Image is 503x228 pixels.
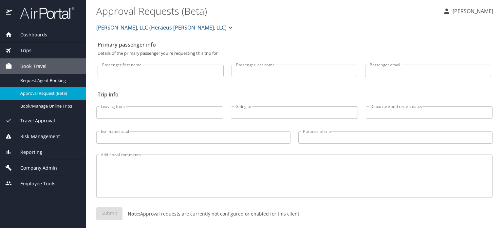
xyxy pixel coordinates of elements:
span: Employee Tools [12,180,55,187]
span: Request Agent Booking [20,77,78,84]
span: Approval Request (Beta) [20,90,78,96]
span: Book Travel [12,63,47,70]
h1: Approval Requests (Beta) [96,1,438,21]
h2: Primary passenger info [98,39,491,50]
span: Book/Manage Online Trips [20,103,78,109]
span: [PERSON_NAME], LLC (Heraeus [PERSON_NAME], LLC) [96,23,227,32]
span: Reporting [12,149,42,156]
span: Dashboards [12,31,47,38]
p: Details of the primary passenger you're requesting this trip for [98,51,491,55]
p: Approval requests are currently not configured or enabled for this client [122,210,299,217]
img: icon-airportal.png [6,7,13,19]
button: [PERSON_NAME] [440,5,496,17]
p: [PERSON_NAME] [451,7,493,15]
h2: Trip info [98,89,491,100]
span: Risk Management [12,133,60,140]
span: Travel Approval [12,117,55,124]
img: airportal-logo.png [13,7,74,19]
button: [PERSON_NAME], LLC (Heraeus [PERSON_NAME], LLC) [94,21,237,34]
strong: Note: [128,211,140,217]
span: Company Admin [12,164,57,172]
span: Trips [12,47,31,54]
